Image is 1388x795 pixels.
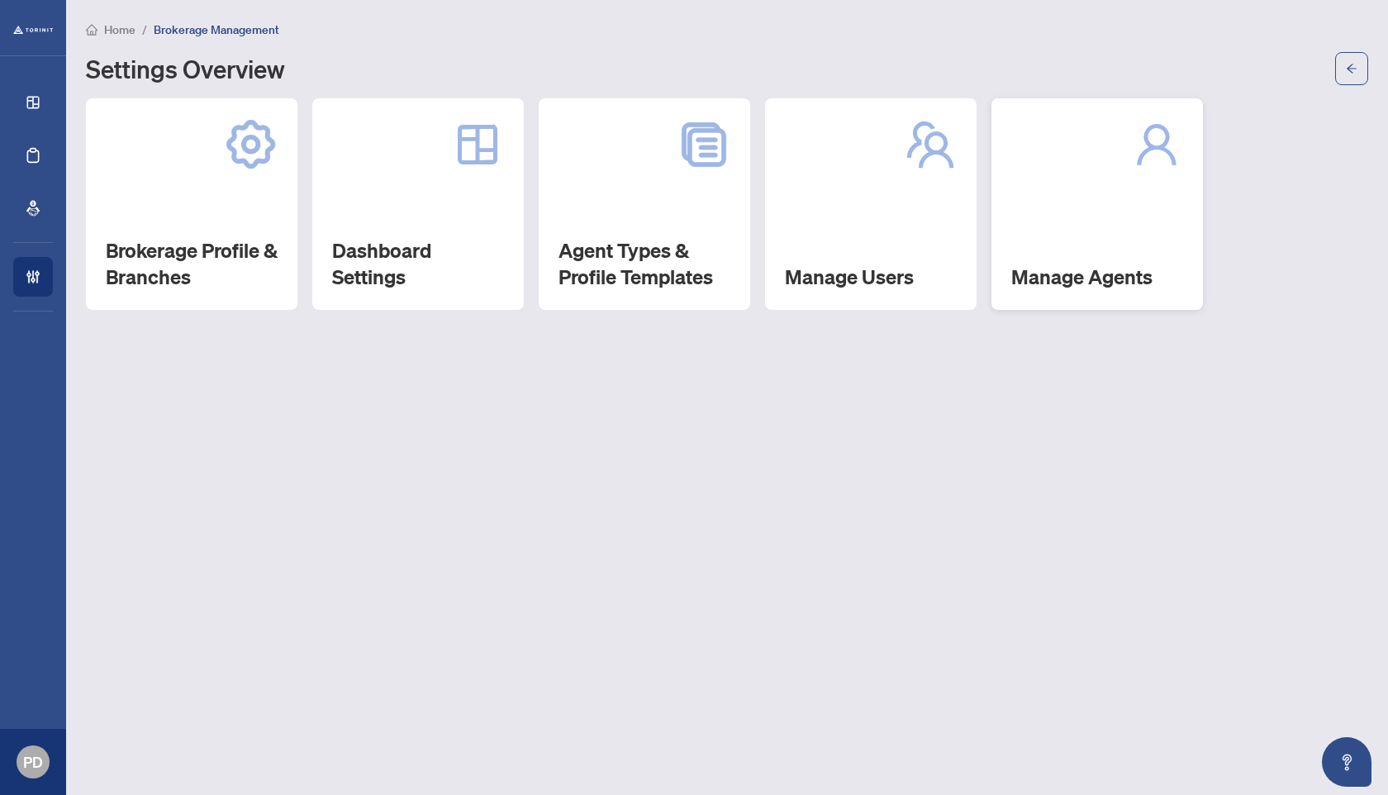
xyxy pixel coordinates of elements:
[1011,264,1183,290] h2: Manage Agents
[332,237,504,290] h2: Dashboard Settings
[1346,63,1357,74] span: arrow-left
[13,26,53,34] img: logo
[86,24,97,36] span: home
[785,264,957,290] h2: Manage Users
[23,750,43,774] span: PD
[559,237,730,290] h2: Agent Types & Profile Templates
[154,22,279,37] span: Brokerage Management
[86,55,285,82] h1: Settings Overview
[142,20,147,39] li: /
[104,22,135,37] span: Home
[106,237,278,290] h2: Brokerage Profile & Branches
[1322,737,1371,787] button: Open asap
